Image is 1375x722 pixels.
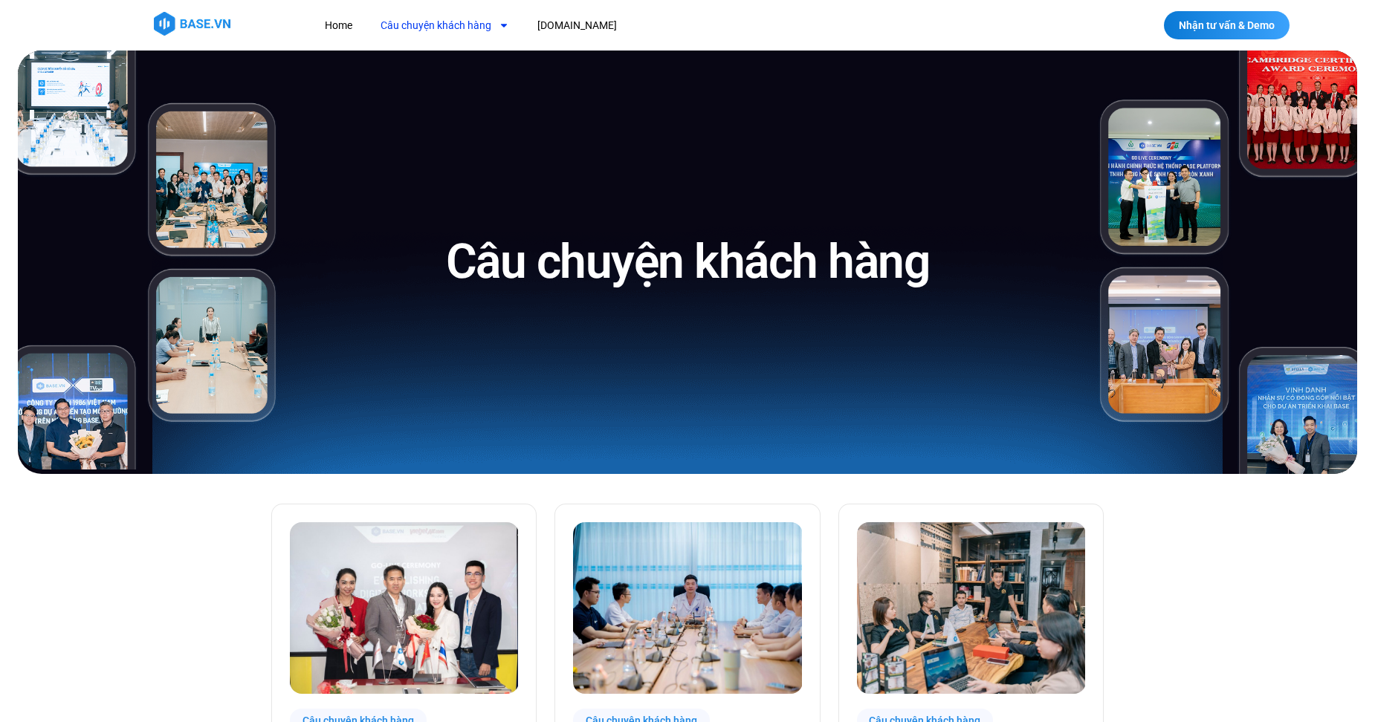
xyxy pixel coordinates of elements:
a: Nhận tư vấn & Demo [1164,11,1290,39]
h1: Câu chuyện khách hàng [446,231,930,293]
nav: Menu [314,12,890,39]
a: Câu chuyện khách hàng [369,12,520,39]
a: [DOMAIN_NAME] [526,12,628,39]
span: Nhận tư vấn & Demo [1179,20,1275,30]
a: Home [314,12,363,39]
